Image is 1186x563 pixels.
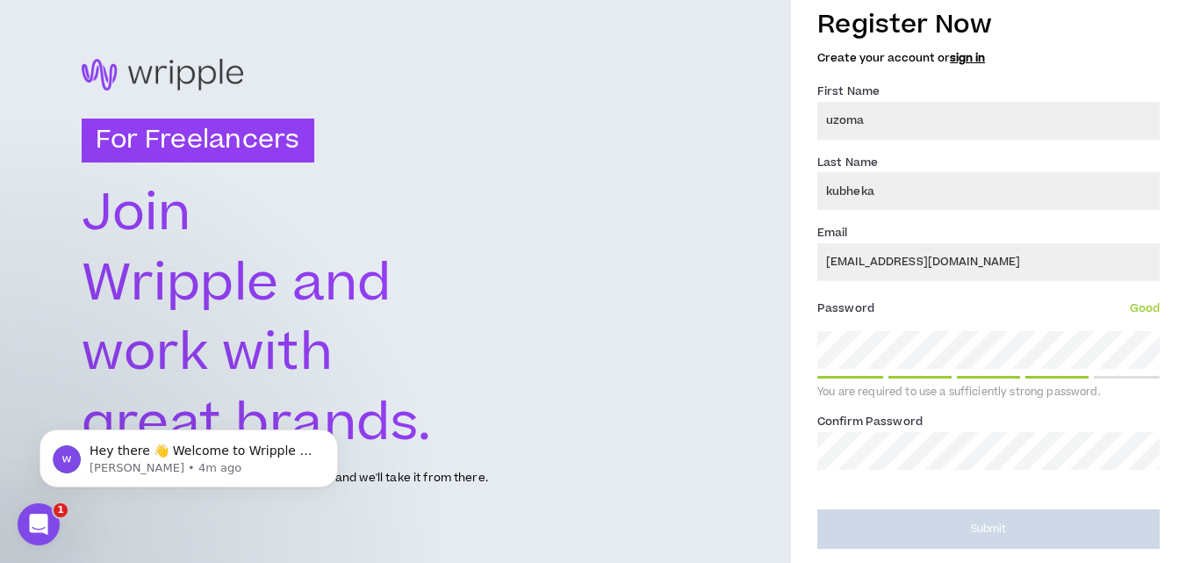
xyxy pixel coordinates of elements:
[817,243,1160,281] input: Enter Email
[18,503,60,545] iframe: Intercom live chat
[817,52,1160,64] h5: Create your account or
[817,6,1160,43] h3: Register Now
[817,408,923,436] label: Confirm Password
[817,386,1160,400] div: You are required to use a sufficiently strong password.
[817,219,848,247] label: Email
[1130,300,1160,316] span: Good
[817,509,1160,549] button: Submit
[82,317,335,390] text: work with
[817,300,874,316] span: Password
[13,393,364,516] iframe: Intercom notifications message
[82,248,392,321] text: Wripple and
[817,172,1160,210] input: Last name
[817,148,878,177] label: Last Name
[950,50,985,66] a: sign in
[82,387,432,460] text: great brands.
[817,77,880,105] label: First Name
[817,102,1160,140] input: First name
[82,177,190,250] text: Join
[54,503,68,517] span: 1
[82,119,314,162] h3: For Freelancers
